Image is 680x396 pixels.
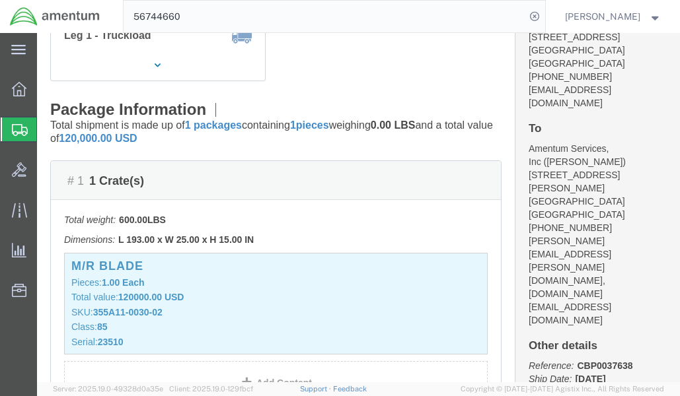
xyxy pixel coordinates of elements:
[9,7,100,26] img: logo
[300,385,333,393] a: Support
[169,385,253,393] span: Client: 2025.19.0-129fbcf
[124,1,525,32] input: Search for shipment number, reference number
[53,385,163,393] span: Server: 2025.19.0-49328d0a35e
[565,9,640,24] span: Steven Alcott
[333,385,367,393] a: Feedback
[37,33,680,382] iframe: FS Legacy Container
[461,383,664,395] span: Copyright © [DATE]-[DATE] Agistix Inc., All Rights Reserved
[564,9,662,24] button: [PERSON_NAME]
